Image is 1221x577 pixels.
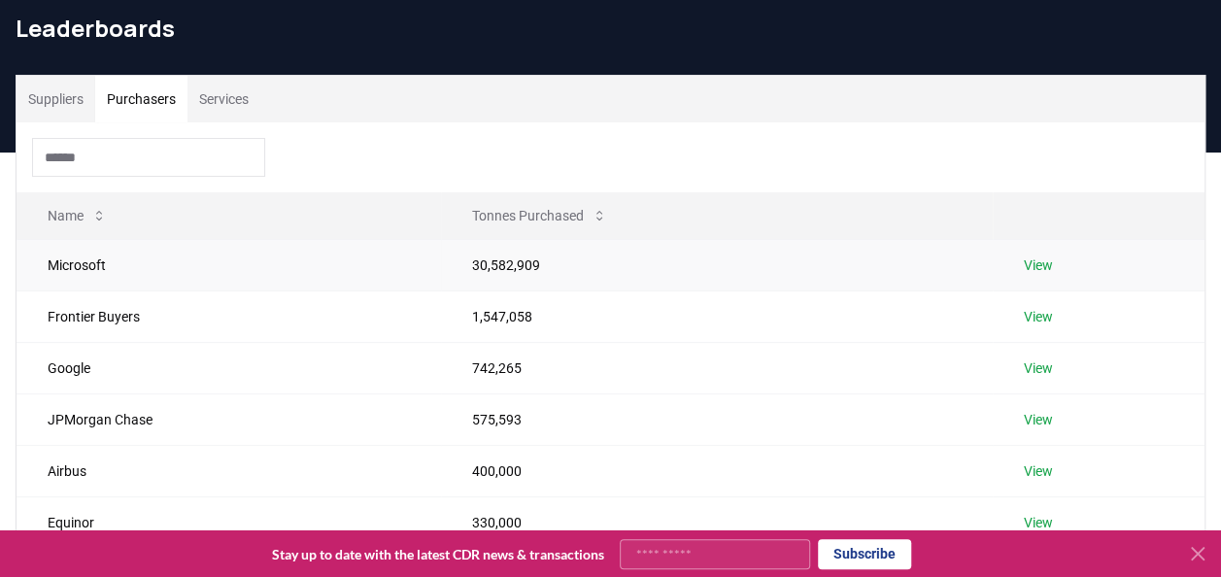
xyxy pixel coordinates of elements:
[1024,358,1053,378] a: View
[441,393,993,445] td: 575,593
[1024,410,1053,429] a: View
[95,76,187,122] button: Purchasers
[17,239,441,290] td: Microsoft
[441,445,993,496] td: 400,000
[441,239,993,290] td: 30,582,909
[17,76,95,122] button: Suppliers
[16,13,1205,44] h1: Leaderboards
[17,393,441,445] td: JPMorgan Chase
[17,342,441,393] td: Google
[441,496,993,548] td: 330,000
[17,445,441,496] td: Airbus
[17,290,441,342] td: Frontier Buyers
[457,196,623,235] button: Tonnes Purchased
[441,290,993,342] td: 1,547,058
[441,342,993,393] td: 742,265
[1024,255,1053,275] a: View
[187,76,260,122] button: Services
[1024,307,1053,326] a: View
[1024,461,1053,481] a: View
[32,196,122,235] button: Name
[1024,513,1053,532] a: View
[17,496,441,548] td: Equinor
